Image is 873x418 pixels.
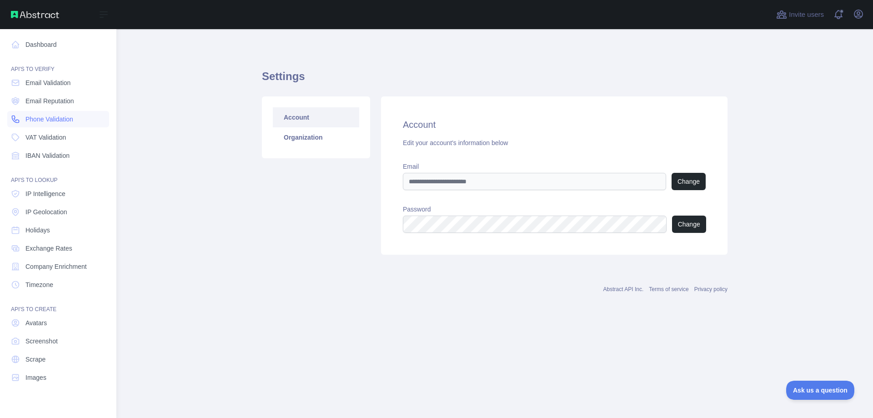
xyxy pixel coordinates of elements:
[7,333,109,349] a: Screenshot
[403,118,706,131] h2: Account
[273,127,359,147] a: Organization
[7,93,109,109] a: Email Reputation
[7,147,109,164] a: IBAN Validation
[672,216,706,233] button: Change
[25,189,65,198] span: IP Intelligence
[7,129,109,146] a: VAT Validation
[25,151,70,160] span: IBAN Validation
[7,295,109,313] div: API'S TO CREATE
[789,10,824,20] span: Invite users
[7,204,109,220] a: IP Geolocation
[7,258,109,275] a: Company Enrichment
[25,262,87,271] span: Company Enrichment
[7,240,109,257] a: Exchange Rates
[672,173,706,190] button: Change
[7,277,109,293] a: Timezone
[694,286,727,292] a: Privacy policy
[25,96,74,106] span: Email Reputation
[25,115,73,124] span: Phone Validation
[25,244,72,253] span: Exchange Rates
[7,186,109,202] a: IP Intelligence
[7,369,109,386] a: Images
[649,286,688,292] a: Terms of service
[25,337,58,346] span: Screenshot
[774,7,826,22] button: Invite users
[25,207,67,217] span: IP Geolocation
[7,351,109,368] a: Scrape
[7,75,109,91] a: Email Validation
[7,55,109,73] div: API'S TO VERIFY
[25,78,70,87] span: Email Validation
[25,226,50,235] span: Holidays
[25,373,46,382] span: Images
[273,107,359,127] a: Account
[25,355,45,364] span: Scrape
[603,286,644,292] a: Abstract API Inc.
[25,133,66,142] span: VAT Validation
[7,222,109,238] a: Holidays
[7,315,109,331] a: Avatars
[7,166,109,184] div: API'S TO LOOKUP
[11,11,59,18] img: Abstract API
[25,318,47,327] span: Avatars
[25,280,53,289] span: Timezone
[7,36,109,53] a: Dashboard
[403,205,706,214] label: Password
[786,381,855,400] iframe: Toggle Customer Support
[7,111,109,127] a: Phone Validation
[403,162,706,171] label: Email
[403,138,706,147] div: Edit your account's information below
[262,69,727,91] h1: Settings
